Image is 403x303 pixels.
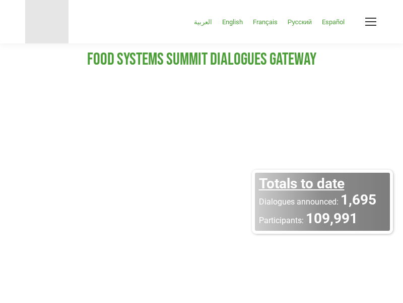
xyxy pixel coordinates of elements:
[288,18,312,26] span: Русский
[259,212,386,226] a: Participants: 109,991
[248,16,283,28] a: Français
[194,18,212,26] span: العربية
[259,193,386,208] a: Dialogues announced: 1,695
[25,48,378,71] h1: FOOD SYSTEMS SUMMIT DIALOGUES GATEWAY
[322,18,345,26] span: Español
[259,197,339,207] span: Dialogues announced:
[259,216,304,225] span: Participants:
[283,16,317,28] a: Русский
[259,177,386,191] div: Totals to date
[306,210,358,227] span: 109,991
[364,15,378,29] a: Mobile menu icon
[253,18,278,26] span: Français
[217,16,248,28] a: English
[341,191,376,208] span: 1,695
[189,16,217,28] a: العربية
[317,16,350,28] a: Español
[222,18,243,26] span: English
